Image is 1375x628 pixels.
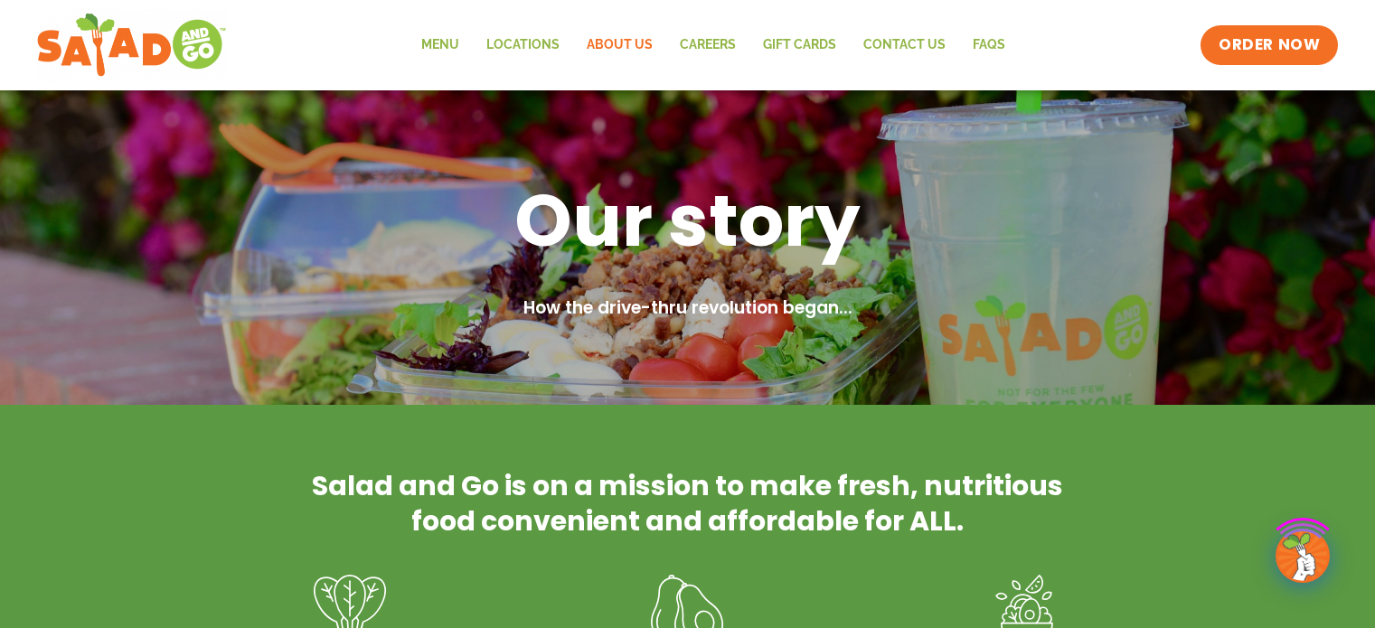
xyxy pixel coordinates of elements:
[473,24,573,66] a: Locations
[573,24,666,66] a: About Us
[959,24,1019,66] a: FAQs
[1201,25,1338,65] a: ORDER NOW
[218,295,1158,322] h2: How the drive-thru revolution began...
[408,24,1019,66] nav: Menu
[749,24,850,66] a: GIFT CARDS
[36,9,227,81] img: new-SAG-logo-768×292
[666,24,749,66] a: Careers
[308,468,1068,539] h2: Salad and Go is on a mission to make fresh, nutritious food convenient and affordable for ALL.
[408,24,473,66] a: Menu
[850,24,959,66] a: Contact Us
[218,173,1158,267] h1: Our story
[1219,34,1320,56] span: ORDER NOW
